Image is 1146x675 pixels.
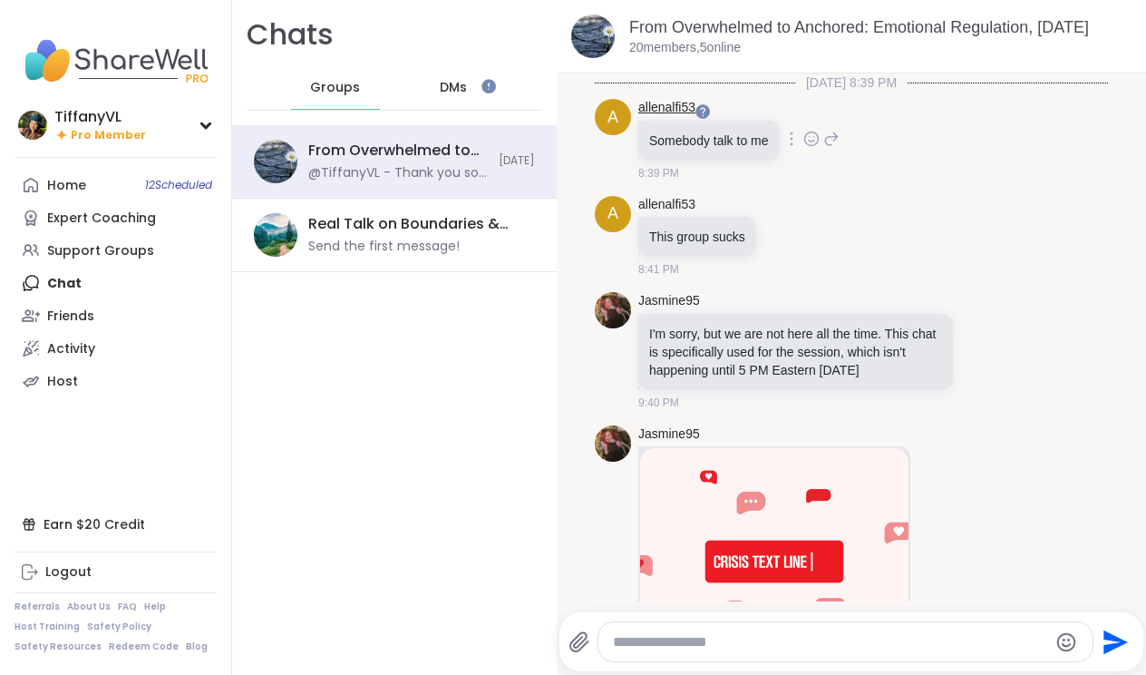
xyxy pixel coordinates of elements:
img: 24/7 Free Confidential Mental Health Support [640,448,908,674]
p: This group sucks [649,228,745,246]
button: Send [1093,621,1134,662]
div: Earn $20 Credit [15,508,217,541]
a: Logout [15,556,217,589]
a: Referrals [15,601,60,613]
div: Friends [47,308,94,326]
span: Groups [310,79,360,97]
span: DMs [440,79,467,97]
a: Jasmine95 [638,426,700,444]
span: a [607,201,618,226]
textarea: Type your message [613,633,1047,651]
p: Somebody talk to me [649,132,769,150]
div: Host [47,373,78,391]
span: 8:39 PM [638,165,679,181]
a: Host [15,365,217,397]
a: allenalfi53 [638,99,695,117]
img: ShareWell Nav Logo [15,29,217,93]
a: Home12Scheduled [15,169,217,201]
span: Pro Member [71,128,146,143]
a: Jasmine95 [638,292,700,310]
span: a [607,105,618,130]
iframe: Spotlight [481,79,496,93]
a: Redeem Code [109,641,179,653]
span: 8:41 PM [638,261,679,278]
img: From Overwhelmed to Anchored: Emotional Regulation, Oct 14 [571,15,615,58]
img: Real Talk on Boundaries & Self-Care, Oct 16 [254,213,297,257]
div: Activity [47,340,95,358]
a: Safety Resources [15,641,102,653]
iframe: Spotlight [695,104,710,119]
img: https://sharewell-space-live.sfo3.digitaloceanspaces.com/user-generated/0818d3a5-ec43-4745-9685-c... [595,292,631,328]
a: Support Groups [15,234,217,267]
a: Activity [15,332,217,365]
span: [DATE] [499,153,535,169]
a: Safety Policy [87,621,151,633]
span: 12 Scheduled [145,178,212,192]
h1: Chats [247,15,334,55]
button: Emoji picker [1055,631,1077,653]
a: From Overwhelmed to Anchored: Emotional Regulation, [DATE] [629,18,1089,36]
a: Friends [15,299,217,332]
a: Blog [186,641,208,653]
div: @TiffanyVL - Thank you so much for spending this time with me [DATE] — for slowing down, breathin... [308,164,488,182]
div: Logout [45,563,92,582]
a: Expert Coaching [15,201,217,234]
div: TiffanyVL [54,107,146,127]
img: TiffanyVL [18,111,47,140]
p: 20 members, 5 online [629,39,741,57]
a: About Us [67,601,111,613]
img: From Overwhelmed to Anchored: Emotional Regulation, Oct 14 [254,140,297,183]
div: Support Groups [47,242,154,260]
div: Send the first message! [308,238,460,256]
span: [DATE] 8:39 PM [795,73,908,92]
a: allenalfi53 [638,196,695,214]
span: 9:40 PM [638,395,679,411]
img: https://sharewell-space-live.sfo3.digitaloceanspaces.com/user-generated/0818d3a5-ec43-4745-9685-c... [595,426,631,462]
div: Real Talk on Boundaries & Self-Care, [DATE] [308,214,524,234]
p: I'm sorry, but we are not here all the time. This chat is specifically used for the session, whic... [649,325,942,379]
div: From Overwhelmed to Anchored: Emotional Regulation, [DATE] [308,141,488,161]
a: FAQ [118,601,137,613]
div: Expert Coaching [47,210,156,228]
a: Host Training [15,621,80,633]
a: Help [144,601,166,613]
div: Home [47,177,86,195]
